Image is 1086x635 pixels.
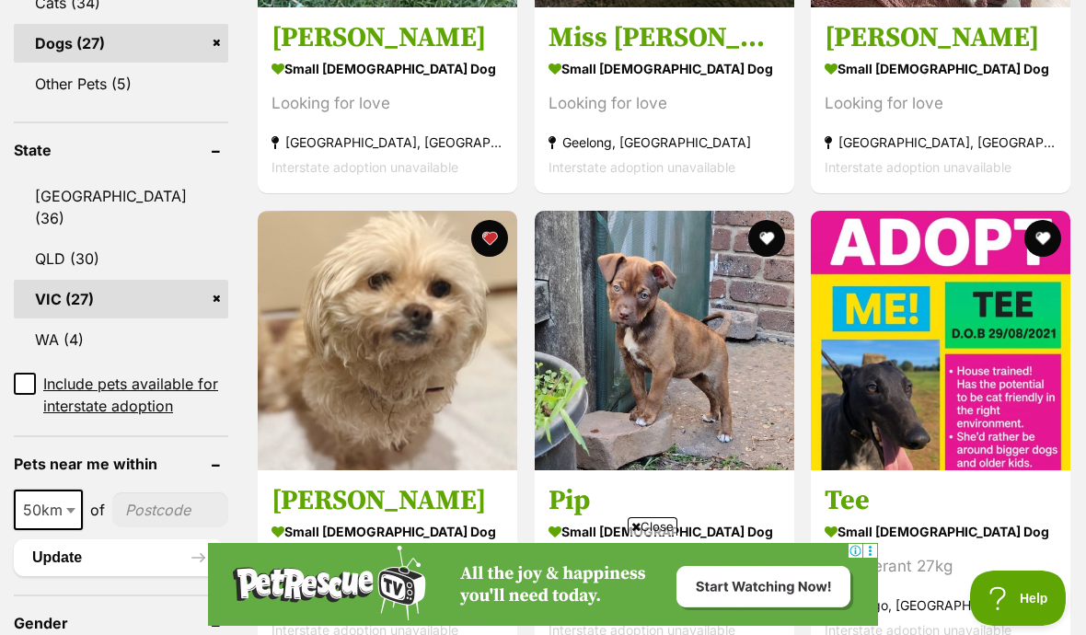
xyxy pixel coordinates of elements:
[549,483,780,518] h3: Pip
[14,64,228,103] a: Other Pets (5)
[825,593,1057,618] strong: Bendigo, [GEOGRAPHIC_DATA]
[628,517,677,536] span: Close
[43,373,228,417] span: Include pets available for interstate adoption
[535,6,794,193] a: Miss [PERSON_NAME] small [DEMOGRAPHIC_DATA] Dog Looking for love Geelong, [GEOGRAPHIC_DATA] Inter...
[825,554,1057,579] div: Cat tolerant 27kg
[271,55,503,82] strong: small [DEMOGRAPHIC_DATA] Dog
[14,456,228,472] header: Pets near me within
[811,211,1070,470] img: Tee - Greyhound Dog
[258,6,517,193] a: [PERSON_NAME] small [DEMOGRAPHIC_DATA] Dog Looking for love [GEOGRAPHIC_DATA], [GEOGRAPHIC_DATA] ...
[14,615,228,631] header: Gender
[825,55,1057,82] strong: small [DEMOGRAPHIC_DATA] Dog
[112,492,228,527] input: postcode
[14,539,224,576] button: Update
[747,220,784,257] button: favourite
[14,24,228,63] a: Dogs (27)
[14,373,228,417] a: Include pets available for interstate adoption
[271,91,503,116] div: Looking for love
[825,130,1057,155] strong: [GEOGRAPHIC_DATA], [GEOGRAPHIC_DATA]
[535,211,794,470] img: Pip - Border Collie Dog
[811,6,1070,193] a: [PERSON_NAME] small [DEMOGRAPHIC_DATA] Dog Looking for love [GEOGRAPHIC_DATA], [GEOGRAPHIC_DATA] ...
[825,159,1011,175] span: Interstate adoption unavailable
[471,220,508,257] button: favourite
[549,518,780,545] strong: small [DEMOGRAPHIC_DATA] Dog
[825,20,1057,55] h3: [PERSON_NAME]
[549,55,780,82] strong: small [DEMOGRAPHIC_DATA] Dog
[14,490,83,530] span: 50km
[271,20,503,55] h3: [PERSON_NAME]
[271,518,503,545] strong: small [DEMOGRAPHIC_DATA] Dog
[14,142,228,158] header: State
[16,497,81,523] span: 50km
[271,130,503,155] strong: [GEOGRAPHIC_DATA], [GEOGRAPHIC_DATA]
[825,518,1057,545] strong: small [DEMOGRAPHIC_DATA] Dog
[549,130,780,155] strong: Geelong, [GEOGRAPHIC_DATA]
[14,280,228,318] a: VIC (27)
[549,20,780,55] h3: Miss [PERSON_NAME]
[970,571,1068,626] iframe: Help Scout Beacon - Open
[825,91,1057,116] div: Looking for love
[14,239,228,278] a: QLD (30)
[549,91,780,116] div: Looking for love
[14,177,228,237] a: [GEOGRAPHIC_DATA] (36)
[90,499,105,521] span: of
[825,483,1057,518] h3: Tee
[271,483,503,518] h3: [PERSON_NAME]
[14,320,228,359] a: WA (4)
[258,211,517,470] img: Margie - Maltese Dog
[208,543,878,626] iframe: Advertisement
[271,159,458,175] span: Interstate adoption unavailable
[1024,220,1061,257] button: favourite
[549,159,735,175] span: Interstate adoption unavailable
